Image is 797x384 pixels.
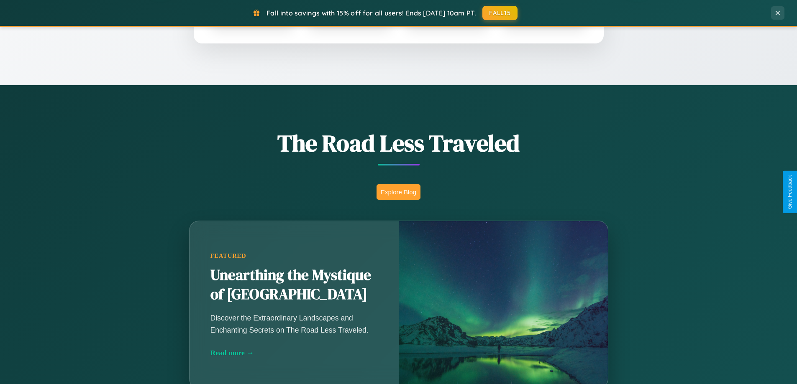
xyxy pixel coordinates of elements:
p: Discover the Extraordinary Landscapes and Enchanting Secrets on The Road Less Traveled. [210,312,378,336]
span: Fall into savings with 15% off for all users! Ends [DATE] 10am PT. [267,9,476,17]
button: FALL15 [482,6,518,20]
button: Explore Blog [377,184,420,200]
h2: Unearthing the Mystique of [GEOGRAPHIC_DATA] [210,266,378,304]
h1: The Road Less Traveled [148,127,650,159]
div: Featured [210,252,378,259]
div: Read more → [210,348,378,357]
div: Give Feedback [787,175,793,209]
